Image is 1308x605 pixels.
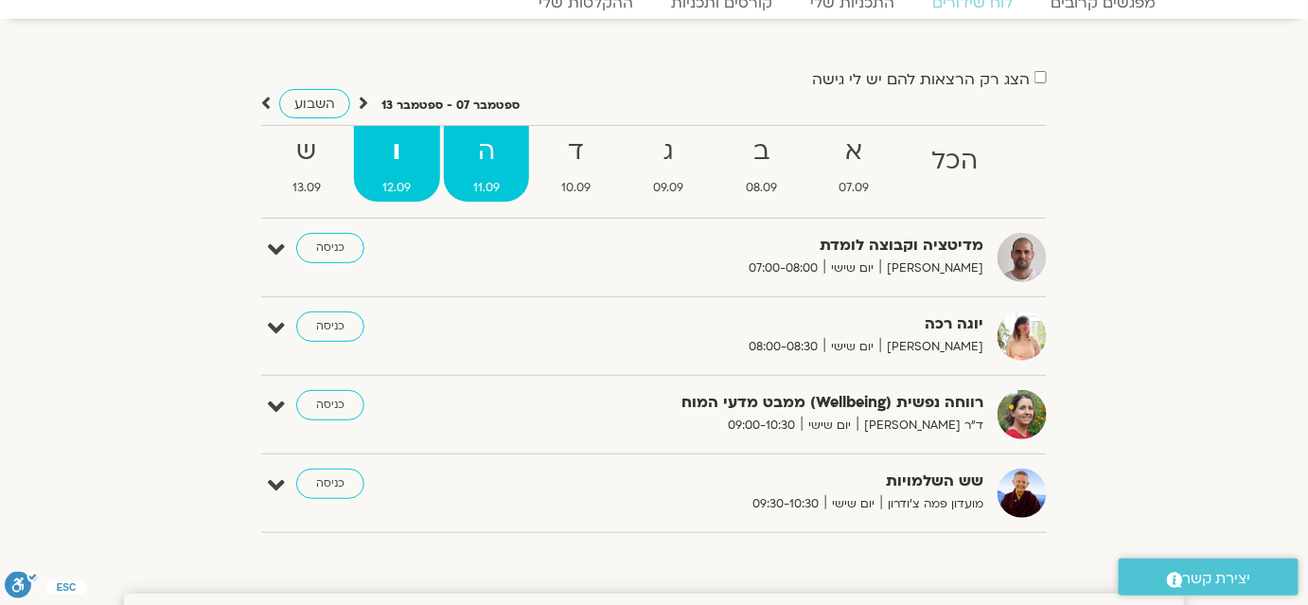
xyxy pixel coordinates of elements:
span: 11.09 [444,178,529,198]
a: יצירת קשר [1119,559,1299,596]
strong: מדיטציה וקבוצה לומדת [520,233,983,258]
span: יום שישי [824,258,880,278]
a: ב08.09 [716,126,806,202]
a: כניסה [296,469,364,499]
span: 08:00-08:30 [742,337,824,357]
span: 09:00-10:30 [721,416,802,436]
span: השבוע [294,95,335,113]
strong: ב [716,131,806,173]
strong: שש השלמויות [520,469,983,494]
p: ספטמבר 07 - ספטמבר 13 [381,96,520,116]
strong: ה [444,131,529,173]
a: ו12.09 [354,126,441,202]
span: 07.09 [810,178,899,198]
a: ה11.09 [444,126,529,202]
span: יום שישי [802,416,857,436]
span: 07:00-08:00 [742,258,824,278]
a: ש13.09 [263,126,350,202]
a: השבוע [279,89,350,118]
span: 13.09 [263,178,350,198]
strong: רווחה נפשית (Wellbeing) ממבט מדעי המוח [520,390,983,416]
strong: ש [263,131,350,173]
a: הכל [902,126,1007,202]
strong: הכל [902,140,1007,183]
span: יום שישי [824,337,880,357]
span: מועדון פמה צ'ודרון [881,494,983,514]
strong: יוגה רכה [520,311,983,337]
span: 08.09 [716,178,806,198]
a: ג09.09 [625,126,714,202]
span: יום שישי [825,494,881,514]
span: 09:30-10:30 [746,494,825,514]
a: כניסה [296,390,364,420]
span: 12.09 [354,178,441,198]
strong: ד [533,131,621,173]
span: [PERSON_NAME] [880,258,983,278]
a: ד10.09 [533,126,621,202]
span: יצירת קשר [1183,566,1251,592]
strong: ו [354,131,441,173]
a: א07.09 [810,126,899,202]
a: כניסה [296,233,364,263]
span: 09.09 [625,178,714,198]
span: 10.09 [533,178,621,198]
strong: ג [625,131,714,173]
span: ד"ר [PERSON_NAME] [857,416,983,436]
a: כניסה [296,311,364,342]
span: [PERSON_NAME] [880,337,983,357]
label: הצג רק הרצאות להם יש לי גישה [812,71,1030,88]
strong: א [810,131,899,173]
